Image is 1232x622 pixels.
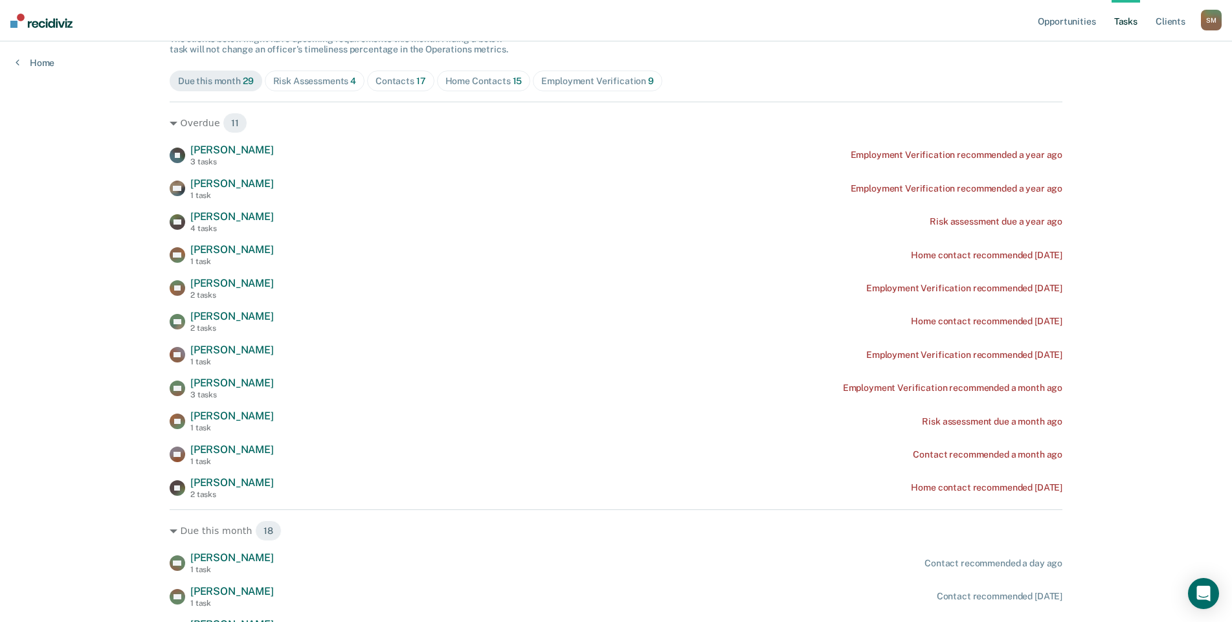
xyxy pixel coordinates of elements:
[190,157,274,166] div: 3 tasks
[10,14,73,28] img: Recidiviz
[255,520,282,541] span: 18
[273,76,357,87] div: Risk Assessments
[190,410,274,422] span: [PERSON_NAME]
[190,224,274,233] div: 4 tasks
[16,57,54,69] a: Home
[866,283,1062,294] div: Employment Verification recommended [DATE]
[937,591,1062,602] div: Contact recommended [DATE]
[911,250,1062,261] div: Home contact recommended [DATE]
[190,177,274,190] span: [PERSON_NAME]
[190,257,274,266] div: 1 task
[190,490,274,499] div: 2 tasks
[190,277,274,289] span: [PERSON_NAME]
[190,551,274,564] span: [PERSON_NAME]
[648,76,654,86] span: 9
[911,316,1062,327] div: Home contact recommended [DATE]
[930,216,1062,227] div: Risk assessment due a year ago
[190,144,274,156] span: [PERSON_NAME]
[924,558,1062,569] div: Contact recommended a day ago
[190,310,274,322] span: [PERSON_NAME]
[170,520,1062,541] div: Due this month 18
[1201,10,1222,30] button: SM
[178,76,254,87] div: Due this month
[190,191,274,200] div: 1 task
[190,565,274,574] div: 1 task
[190,443,274,456] span: [PERSON_NAME]
[843,383,1062,394] div: Employment Verification recommended a month ago
[190,390,274,399] div: 3 tasks
[513,76,522,86] span: 15
[170,34,508,55] span: The clients below might have upcoming requirements this month. Hiding a below task will not chang...
[851,150,1063,161] div: Employment Verification recommended a year ago
[375,76,426,87] div: Contacts
[190,291,274,300] div: 2 tasks
[190,377,274,389] span: [PERSON_NAME]
[190,599,274,608] div: 1 task
[851,183,1063,194] div: Employment Verification recommended a year ago
[223,113,247,133] span: 11
[911,482,1062,493] div: Home contact recommended [DATE]
[190,423,274,432] div: 1 task
[922,416,1062,427] div: Risk assessment due a month ago
[190,457,274,466] div: 1 task
[1201,10,1222,30] div: S M
[1188,578,1219,609] div: Open Intercom Messenger
[190,476,274,489] span: [PERSON_NAME]
[913,449,1062,460] div: Contact recommended a month ago
[190,324,274,333] div: 2 tasks
[541,76,654,87] div: Employment Verification
[416,76,426,86] span: 17
[866,350,1062,361] div: Employment Verification recommended [DATE]
[243,76,254,86] span: 29
[170,113,1062,133] div: Overdue 11
[190,210,274,223] span: [PERSON_NAME]
[190,585,274,597] span: [PERSON_NAME]
[190,357,274,366] div: 1 task
[350,76,356,86] span: 4
[190,243,274,256] span: [PERSON_NAME]
[445,76,522,87] div: Home Contacts
[190,344,274,356] span: [PERSON_NAME]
